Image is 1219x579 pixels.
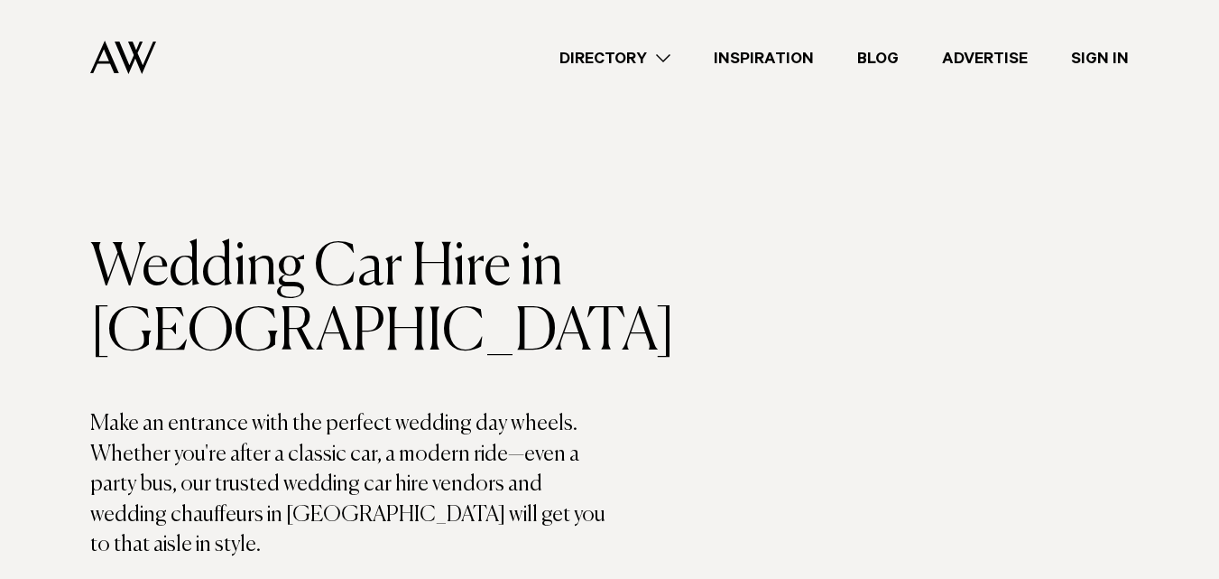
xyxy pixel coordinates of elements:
a: Sign In [1049,46,1150,70]
h1: Wedding Car Hire in [GEOGRAPHIC_DATA] [90,236,610,366]
a: Blog [836,46,920,70]
a: Inspiration [692,46,836,70]
p: Make an entrance with the perfect wedding day wheels. Whether you're after a classic car, a moder... [90,409,610,561]
img: Auckland Weddings Logo [90,41,156,74]
a: Advertise [920,46,1049,70]
a: Directory [538,46,692,70]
